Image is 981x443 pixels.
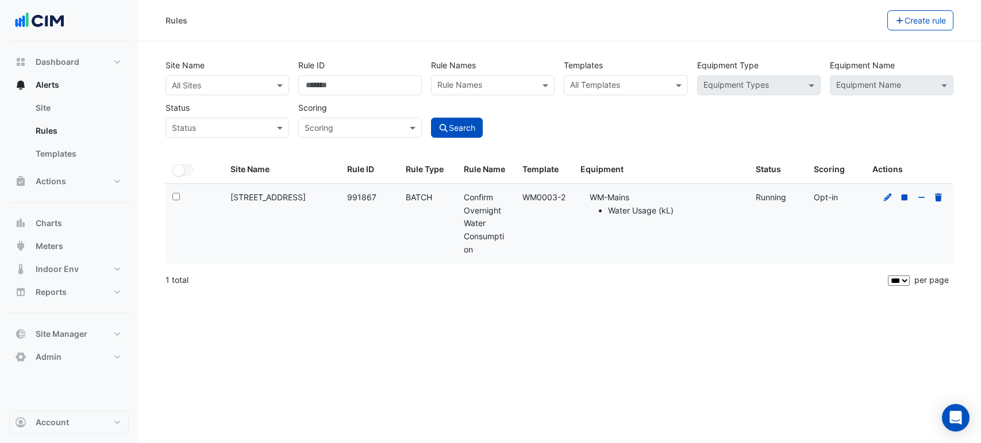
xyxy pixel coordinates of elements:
[36,351,61,363] span: Admin
[899,192,910,202] a: Stop Rule
[9,73,129,96] button: Alerts
[914,275,949,285] span: per page
[166,14,187,26] div: Rules
[933,192,944,202] a: Delete Rule
[15,176,26,187] app-icon: Actions
[26,96,129,119] a: Site
[166,55,205,75] label: Site Name
[36,328,87,340] span: Site Manager
[406,163,450,176] div: Rule Type
[230,163,333,176] div: Site Name
[166,98,190,118] label: Status
[608,204,741,217] li: Water Usage (kL)
[26,142,129,165] a: Templates
[14,9,66,32] img: Company Logo
[883,192,893,202] a: Edit Rule
[697,55,759,75] label: Equipment Type
[15,217,26,229] app-icon: Charts
[9,50,129,73] button: Dashboard
[702,79,769,94] div: Equipment Types
[15,286,26,298] app-icon: Reports
[15,351,26,363] app-icon: Admin
[15,328,26,340] app-icon: Site Manager
[347,163,391,176] div: Rule ID
[464,163,508,176] div: Rule Name
[26,119,129,142] a: Rules
[406,191,450,204] div: BATCH
[36,417,69,428] span: Account
[872,163,946,176] div: Actions
[166,266,886,294] div: 1 total
[36,56,79,68] span: Dashboard
[580,163,741,176] div: Equipment
[15,56,26,68] app-icon: Dashboard
[36,286,67,298] span: Reports
[36,176,66,187] span: Actions
[36,263,79,275] span: Indoor Env
[9,235,129,258] button: Meters
[9,258,129,281] button: Indoor Env
[298,55,325,75] label: Rule ID
[9,170,129,193] button: Actions
[36,217,62,229] span: Charts
[436,79,482,94] div: Rule Names
[814,191,858,204] div: Opt-in
[590,191,741,217] li: WM-Mains
[464,191,508,257] div: Confirm Overnight Water Consumption
[298,98,327,118] label: Scoring
[568,79,620,94] div: All Templates
[756,163,800,176] div: Status
[15,263,26,275] app-icon: Indoor Env
[9,96,129,170] div: Alerts
[36,240,63,252] span: Meters
[522,191,567,204] div: WM0003-2
[834,79,901,94] div: Equipment Name
[15,240,26,252] app-icon: Meters
[522,163,567,176] div: Template
[172,164,194,174] ui-switch: Select All can only be applied to rules for a single site. Please select a site first and search ...
[830,55,895,75] label: Equipment Name
[9,345,129,368] button: Admin
[9,411,129,434] button: Account
[230,191,333,204] div: [STREET_ADDRESS]
[942,404,970,432] div: Open Intercom Messenger
[431,55,476,75] label: Rule Names
[887,10,954,30] button: Create rule
[431,118,483,138] button: Search
[917,192,927,202] a: Opt-out
[756,191,800,204] div: Running
[9,322,129,345] button: Site Manager
[9,281,129,304] button: Reports
[9,212,129,235] button: Charts
[814,163,858,176] div: Scoring
[36,79,59,91] span: Alerts
[347,191,391,204] div: 991867
[15,79,26,91] app-icon: Alerts
[564,55,603,75] label: Templates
